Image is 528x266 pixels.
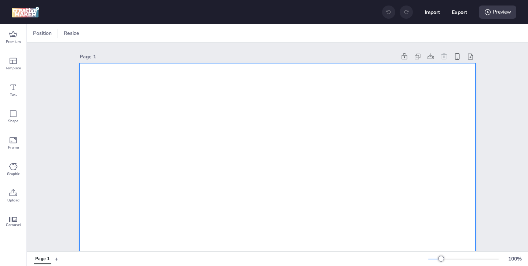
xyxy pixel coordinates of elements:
[479,6,516,19] div: Preview
[30,252,55,265] div: Tabs
[6,222,21,228] span: Carousel
[425,4,440,20] button: Import
[8,118,18,124] span: Shape
[452,4,467,20] button: Export
[6,39,21,45] span: Premium
[32,29,53,37] span: Position
[80,53,396,61] div: Page 1
[7,171,20,177] span: Graphic
[5,65,21,71] span: Template
[35,256,49,262] div: Page 1
[7,197,19,203] span: Upload
[506,255,524,263] div: 100 %
[55,252,58,265] button: +
[62,29,81,37] span: Resize
[12,7,39,18] img: logo Creative Maker
[10,92,17,98] span: Text
[8,145,19,150] span: Frame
